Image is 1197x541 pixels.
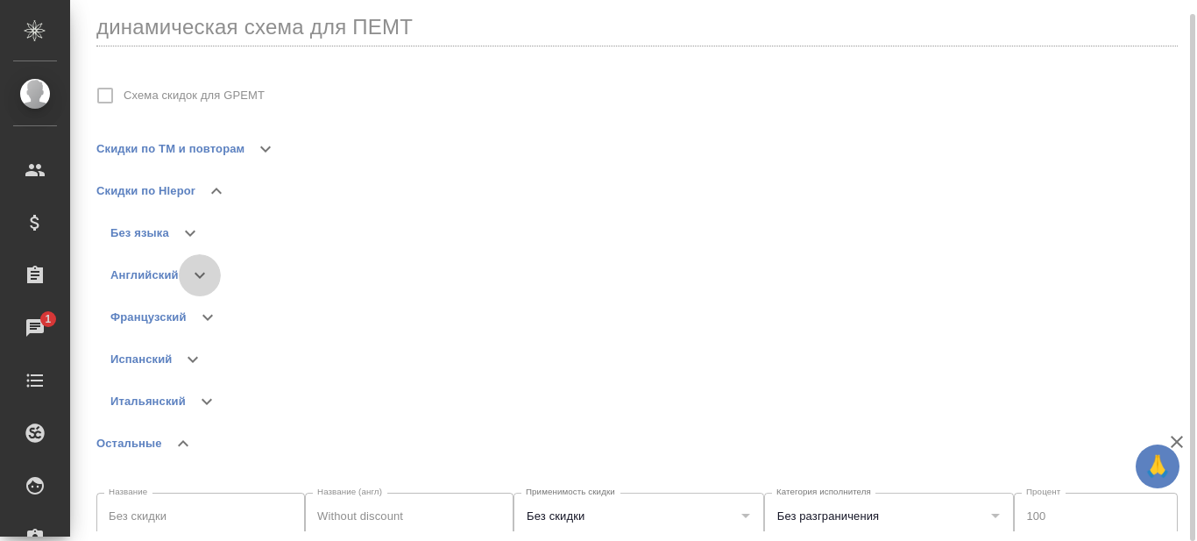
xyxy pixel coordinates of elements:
[4,306,66,350] a: 1
[110,338,172,381] button: Испанский
[110,212,169,254] button: Без языка
[96,423,162,465] button: Остальные
[110,254,179,296] button: Английский
[124,87,265,104] span: Схема скидок для GPEMT
[96,170,195,212] button: Скидки по Hlepor
[96,128,244,170] button: Скидки по ТМ и повторам
[1136,445,1179,488] button: 🙏
[110,381,186,423] button: Итальянский
[34,310,61,328] span: 1
[1143,448,1172,485] span: 🙏
[110,296,187,338] button: Французский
